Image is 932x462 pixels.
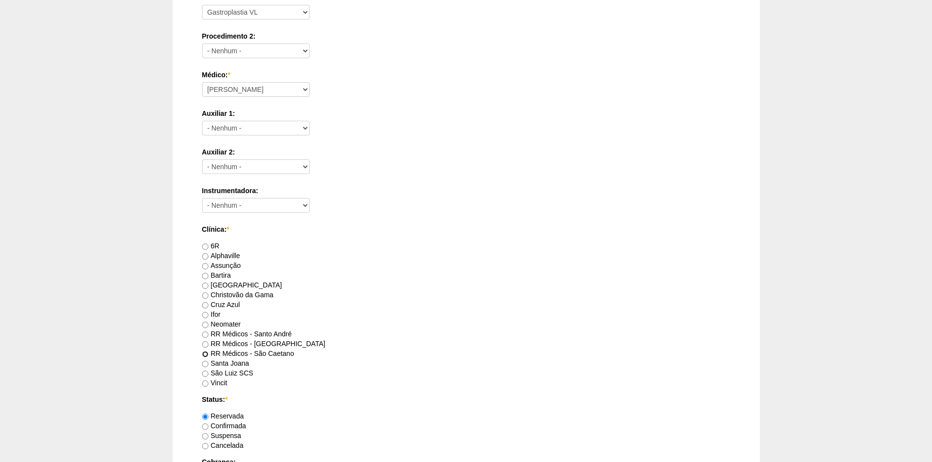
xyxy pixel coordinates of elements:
label: Suspensa [202,432,241,440]
input: Ifor [202,312,208,318]
label: Cancelada [202,441,244,449]
input: Christovão da Gama [202,292,208,299]
input: Alphaville [202,253,208,260]
label: RR Médicos - [GEOGRAPHIC_DATA] [202,340,325,348]
input: Cruz Azul [202,302,208,308]
label: 6R [202,242,220,250]
label: Bartira [202,271,231,279]
label: Vincit [202,379,227,387]
input: RR Médicos - [GEOGRAPHIC_DATA] [202,341,208,348]
input: Santa Joana [202,361,208,367]
input: São Luiz SCS [202,371,208,377]
label: RR Médicos - Santo André [202,330,292,338]
input: Reservada [202,414,208,420]
span: Este campo é obrigatório. [225,396,227,403]
label: Médico: [202,70,730,80]
input: 6R [202,243,208,250]
input: Assunção [202,263,208,269]
label: Procedimento 2: [202,31,730,41]
span: Este campo é obrigatório. [227,225,229,233]
label: Reservada [202,412,244,420]
label: Instrumentadora: [202,186,730,196]
input: Vincit [202,380,208,387]
input: [GEOGRAPHIC_DATA] [202,283,208,289]
label: Cruz Azul [202,301,240,308]
label: Status: [202,395,730,404]
label: Assunção [202,262,241,269]
input: Cancelada [202,443,208,449]
input: RR Médicos - Santo André [202,331,208,338]
span: Este campo é obrigatório. [227,71,230,79]
input: Confirmada [202,423,208,430]
label: Christovão da Gama [202,291,273,299]
label: Auxiliar 1: [202,109,730,118]
input: Bartira [202,273,208,279]
label: Ifor [202,310,221,318]
label: Santa Joana [202,359,250,367]
label: RR Médicos - São Caetano [202,350,294,357]
label: Auxiliar 2: [202,147,730,157]
input: RR Médicos - São Caetano [202,351,208,357]
label: Neomater [202,320,241,328]
label: [GEOGRAPHIC_DATA] [202,281,282,289]
input: Suspensa [202,433,208,440]
label: Alphaville [202,252,240,260]
label: São Luiz SCS [202,369,253,377]
label: Confirmada [202,422,246,430]
input: Neomater [202,322,208,328]
label: Clínica: [202,224,730,234]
